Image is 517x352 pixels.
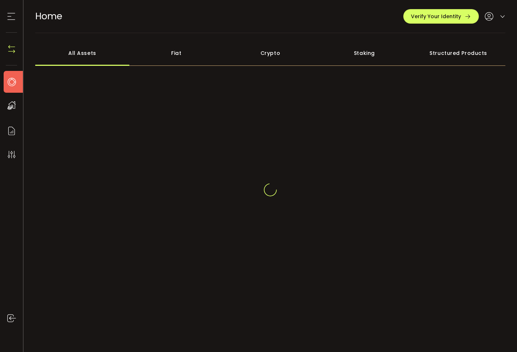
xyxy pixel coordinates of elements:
div: All Assets [35,40,129,66]
img: N4P5cjLOiQAAAABJRU5ErkJggg== [6,44,17,55]
div: Staking [317,40,411,66]
span: Home [35,10,62,23]
div: Fiat [129,40,223,66]
div: Structured Products [411,40,505,66]
div: Crypto [223,40,318,66]
span: Verify Your Identity [411,14,461,19]
button: Verify Your Identity [403,9,479,24]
